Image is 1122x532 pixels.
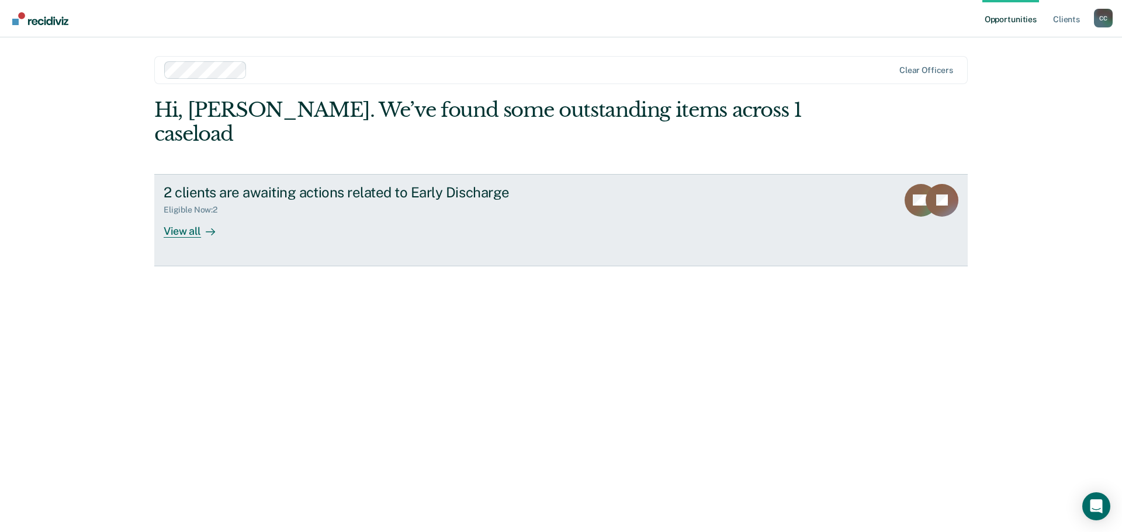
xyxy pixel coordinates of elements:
div: 2 clients are awaiting actions related to Early Discharge [164,184,574,201]
div: Open Intercom Messenger [1082,492,1110,520]
div: Eligible Now : 2 [164,205,227,215]
div: Hi, [PERSON_NAME]. We’ve found some outstanding items across 1 caseload [154,98,805,146]
button: Profile dropdown button [1094,9,1113,27]
img: Recidiviz [12,12,68,25]
div: Clear officers [899,65,953,75]
a: 2 clients are awaiting actions related to Early DischargeEligible Now:2View all [154,174,968,266]
div: C C [1094,9,1113,27]
div: View all [164,215,229,238]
